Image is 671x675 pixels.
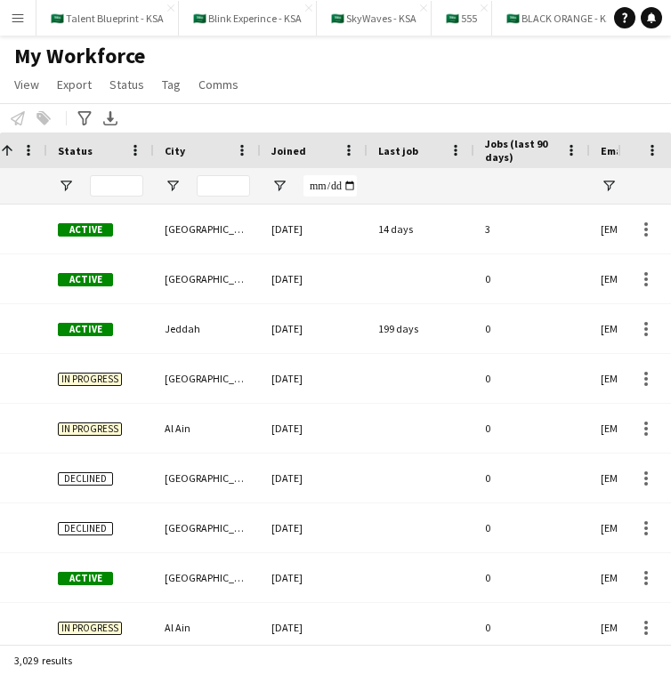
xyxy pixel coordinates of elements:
[162,76,181,92] span: Tag
[474,603,590,652] div: 0
[492,1,633,36] button: 🇸🇦 BLACK ORANGE - KSA
[14,43,145,69] span: My Workforce
[261,503,368,552] div: [DATE]
[261,603,368,652] div: [DATE]
[58,223,113,237] span: Active
[74,108,95,129] app-action-btn: Advanced filters
[191,73,246,96] a: Comms
[165,178,181,194] button: Open Filter Menu
[154,254,261,303] div: [GEOGRAPHIC_DATA]
[303,175,357,197] input: Joined Filter Input
[601,178,617,194] button: Open Filter Menu
[474,454,590,502] div: 0
[474,205,590,253] div: 3
[154,603,261,652] div: Al Ain
[474,354,590,403] div: 0
[58,572,113,585] span: Active
[474,254,590,303] div: 0
[50,73,99,96] a: Export
[368,205,474,253] div: 14 days
[271,178,287,194] button: Open Filter Menu
[14,76,39,92] span: View
[154,304,261,353] div: Jeddah
[154,454,261,502] div: [GEOGRAPHIC_DATA]
[271,144,306,157] span: Joined
[58,178,74,194] button: Open Filter Menu
[368,304,474,353] div: 199 days
[474,553,590,602] div: 0
[601,144,629,157] span: Email
[36,1,179,36] button: 🇸🇦 Talent Blueprint - KSA
[154,404,261,453] div: Al Ain
[179,1,317,36] button: 🇸🇦 Blink Experince - KSA
[261,304,368,353] div: [DATE]
[58,622,122,635] span: In progress
[261,354,368,403] div: [DATE]
[432,1,492,36] button: 🇸🇦 555
[102,73,151,96] a: Status
[154,553,261,602] div: [GEOGRAPHIC_DATA]
[154,205,261,253] div: [GEOGRAPHIC_DATA]
[58,373,122,386] span: In progress
[58,522,113,535] span: Declined
[485,137,558,164] span: Jobs (last 90 days)
[90,175,143,197] input: Status Filter Input
[58,323,113,336] span: Active
[261,553,368,602] div: [DATE]
[7,73,46,96] a: View
[317,1,432,36] button: 🇸🇦 SkyWaves - KSA
[58,144,93,157] span: Status
[58,273,113,286] span: Active
[474,404,590,453] div: 0
[474,304,590,353] div: 0
[154,354,261,403] div: [GEOGRAPHIC_DATA]
[261,404,368,453] div: [DATE]
[58,422,122,436] span: In progress
[474,503,590,552] div: 0
[155,73,188,96] a: Tag
[100,108,121,129] app-action-btn: Export XLSX
[57,76,92,92] span: Export
[261,254,368,303] div: [DATE]
[58,472,113,486] span: Declined
[261,454,368,502] div: [DATE]
[197,175,250,197] input: City Filter Input
[165,144,185,157] span: City
[109,76,144,92] span: Status
[198,76,238,92] span: Comms
[154,503,261,552] div: [GEOGRAPHIC_DATA]
[261,205,368,253] div: [DATE]
[378,144,418,157] span: Last job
